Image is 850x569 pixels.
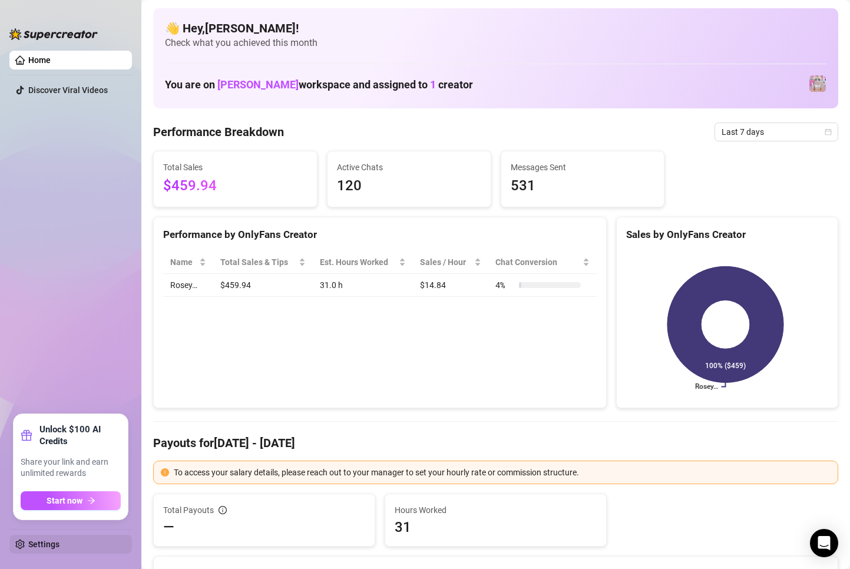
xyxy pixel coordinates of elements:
[163,175,307,197] span: $459.94
[165,78,473,91] h1: You are on workspace and assigned to creator
[165,20,826,37] h4: 👋 Hey, [PERSON_NAME] !
[809,75,826,92] img: Rosey
[413,274,488,297] td: $14.84
[21,491,121,510] button: Start nowarrow-right
[163,161,307,174] span: Total Sales
[511,161,655,174] span: Messages Sent
[163,518,174,537] span: —
[87,497,95,505] span: arrow-right
[395,504,597,517] span: Hours Worked
[320,256,396,269] div: Est. Hours Worked
[153,124,284,140] h4: Performance Breakdown
[163,251,213,274] th: Name
[722,123,831,141] span: Last 7 days
[174,466,831,479] div: To access your salary details, please reach out to your manager to set your hourly rate or commis...
[626,227,828,243] div: Sales by OnlyFans Creator
[163,227,597,243] div: Performance by OnlyFans Creator
[337,161,481,174] span: Active Chats
[163,504,214,517] span: Total Payouts
[21,429,32,441] span: gift
[825,128,832,135] span: calendar
[165,37,826,49] span: Check what you achieved this month
[47,496,82,505] span: Start now
[219,506,227,514] span: info-circle
[395,518,597,537] span: 31
[9,28,98,40] img: logo-BBDzfeDw.svg
[430,78,436,91] span: 1
[28,55,51,65] a: Home
[161,468,169,477] span: exclamation-circle
[695,383,718,391] text: Rosey…
[163,274,213,297] td: Rosey…
[511,175,655,197] span: 531
[413,251,488,274] th: Sales / Hour
[213,251,313,274] th: Total Sales & Tips
[810,529,838,557] div: Open Intercom Messenger
[495,279,514,292] span: 4 %
[313,274,413,297] td: 31.0 h
[28,85,108,95] a: Discover Viral Videos
[213,274,313,297] td: $459.94
[153,435,838,451] h4: Payouts for [DATE] - [DATE]
[488,251,597,274] th: Chat Conversion
[420,256,472,269] span: Sales / Hour
[28,540,59,549] a: Settings
[39,424,121,447] strong: Unlock $100 AI Credits
[495,256,580,269] span: Chat Conversion
[170,256,197,269] span: Name
[337,175,481,197] span: 120
[217,78,299,91] span: [PERSON_NAME]
[21,456,121,479] span: Share your link and earn unlimited rewards
[220,256,296,269] span: Total Sales & Tips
